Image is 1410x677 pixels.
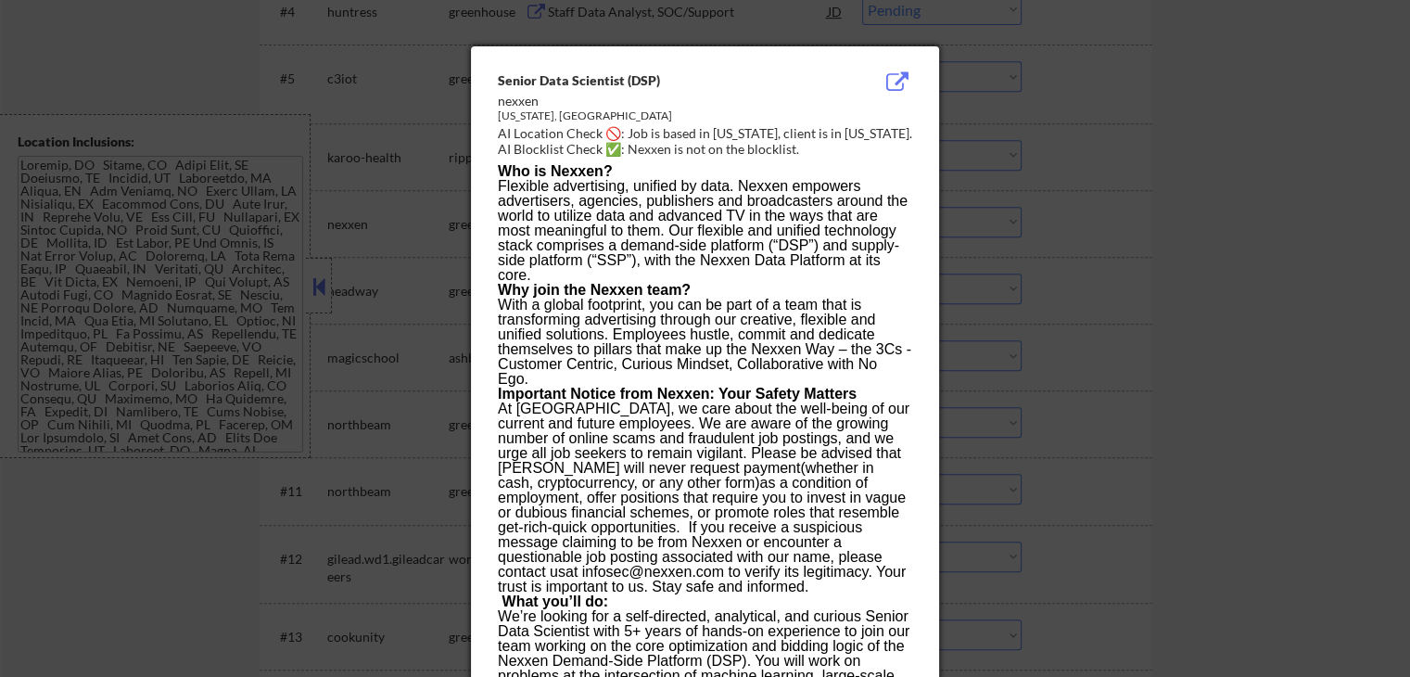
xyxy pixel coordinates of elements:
span: Why join the Nexxen team? [498,282,691,298]
div: AI Blocklist Check ✅: Nexxen is not on the blocklist. [498,140,920,159]
span: .com [692,564,724,580]
span: At [GEOGRAPHIC_DATA], we care about the well-being of our current and future employees. We are aw... [498,401,909,476]
span: Flexible advertising, unified by data. Nexxen empowers advertisers, agencies, publishers and broa... [498,178,908,283]
div: Senior Data Scientist (DSP) [498,71,819,90]
span: Important Notice from Nexxen: Your Safety Matters [498,386,857,402]
div: AI Location Check 🚫: Job is based in [US_STATE], client is in [US_STATE]. [498,124,920,143]
span: whether in cash, cryptocurrency, or any other form [498,460,874,491]
span: at [565,564,578,580]
span: @nexxen [629,564,692,580]
div: [US_STATE], [GEOGRAPHIC_DATA] [498,109,819,124]
span: With a global footprint, you can be part of a team that is transforming advertising through our c... [498,297,911,387]
span: to verify its legitimacy. Your trust is important to us. Stay safe and informed. [498,564,906,594]
span: infosec [582,564,629,580]
span: Who is Nexxen? [498,163,613,179]
span: ( [800,460,805,476]
span: ) [755,475,759,491]
strong: What you’ll do: [502,594,608,609]
div: nexxen [498,92,819,110]
span: as a condition of employment, offer positions that require you to invest in vague or dubious fina... [498,475,906,580]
